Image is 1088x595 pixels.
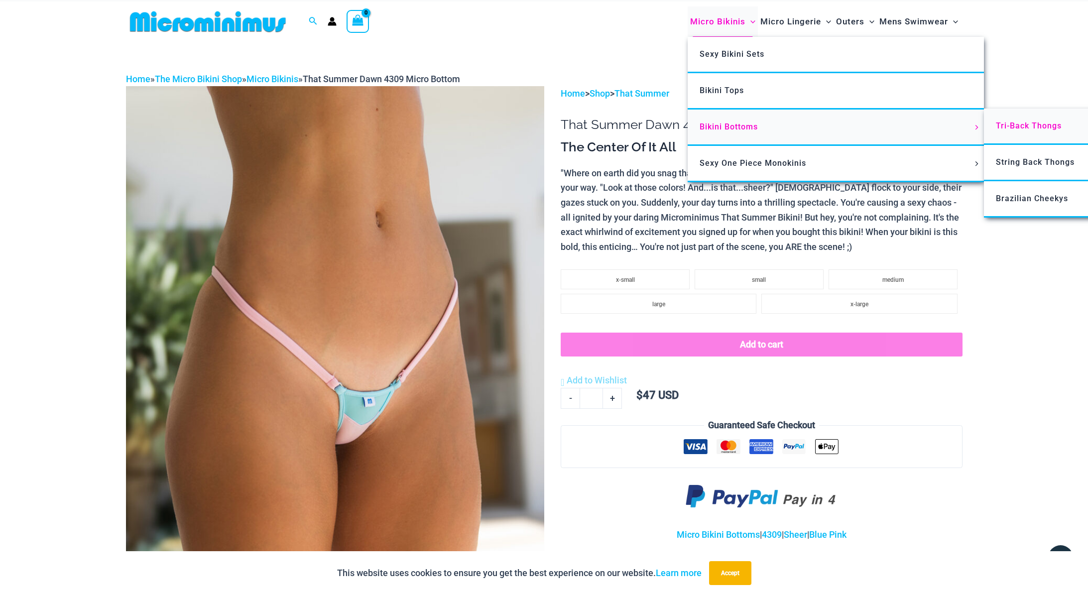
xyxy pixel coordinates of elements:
li: medium [829,269,958,289]
nav: Site Navigation [686,5,963,38]
span: Menu Toggle [745,9,755,34]
a: Bikini BottomsMenu ToggleMenu Toggle [688,110,984,146]
p: "Where on earth did you snag that bikini? My wife NEEDS it!" Huffs a breathless husband, sprintin... [561,166,962,254]
button: Add to cart [561,333,962,357]
li: large [561,294,756,314]
span: Micro Lingerie [760,9,821,34]
a: View Shopping Cart, empty [347,10,369,33]
li: x-large [761,294,957,314]
span: $ [636,389,643,401]
legend: Guaranteed Safe Checkout [704,418,819,433]
a: Blue [809,529,827,540]
li: small [695,269,824,289]
button: Accept [709,561,751,585]
a: Bikini Tops [688,73,984,110]
span: medium [882,276,904,283]
a: Micro Bikinis [246,74,298,84]
span: Menu Toggle [864,9,874,34]
span: String Back Thongs [996,157,1075,167]
span: small [752,276,766,283]
span: Mens Swimwear [879,9,948,34]
a: The Micro Bikini Shop [155,74,242,84]
p: This website uses cookies to ensure you get the best experience on our website. [337,566,702,581]
a: Sexy One Piece MonokinisMenu ToggleMenu Toggle [688,146,984,182]
a: Micro LingerieMenu ToggleMenu Toggle [758,6,834,37]
span: Brazilian Cheekys [996,194,1068,203]
p: | | | [561,527,962,542]
a: - [561,388,580,409]
a: Sheer [784,529,807,540]
span: Menu Toggle [821,9,831,34]
a: 4309 [762,529,782,540]
span: » » » [126,74,460,84]
span: Add to Wishlist [567,375,627,385]
a: Micro BikinisMenu ToggleMenu Toggle [688,6,758,37]
a: Learn more [656,568,702,578]
span: Sexy One Piece Monokinis [700,158,806,168]
span: That Summer Dawn 4309 Micro Bottom [303,74,460,84]
bdi: 47 USD [636,389,679,401]
span: Menu Toggle [948,9,958,34]
a: Add to Wishlist [561,373,627,388]
span: Menu Toggle [971,125,982,130]
span: Bikini Tops [700,86,744,95]
span: Micro Bikinis [690,9,745,34]
p: > > [561,86,962,101]
a: Micro Bikini Bottoms [677,529,760,540]
span: large [652,301,665,308]
a: Search icon link [309,15,318,28]
img: MM SHOP LOGO FLAT [126,10,290,33]
span: Bikini Bottoms [700,122,758,131]
span: Outers [836,9,864,34]
a: Pink [829,529,846,540]
span: x-large [850,301,868,308]
span: x-small [616,276,635,283]
a: OutersMenu ToggleMenu Toggle [834,6,877,37]
a: Mens SwimwearMenu ToggleMenu Toggle [877,6,961,37]
a: That Summer [614,88,669,99]
li: x-small [561,269,690,289]
span: Menu Toggle [971,161,982,166]
a: Shop [590,88,610,99]
a: + [603,388,622,409]
a: Account icon link [328,17,337,26]
span: Sexy Bikini Sets [700,49,764,59]
span: Tri-Back Thongs [996,121,1062,130]
h1: That Summer Dawn 4309 Micro Bottom [561,117,962,132]
a: Home [561,88,585,99]
a: Home [126,74,150,84]
a: Sexy Bikini Sets [688,37,984,73]
input: Product quantity [580,388,603,409]
h3: The Center Of It All [561,139,962,156]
